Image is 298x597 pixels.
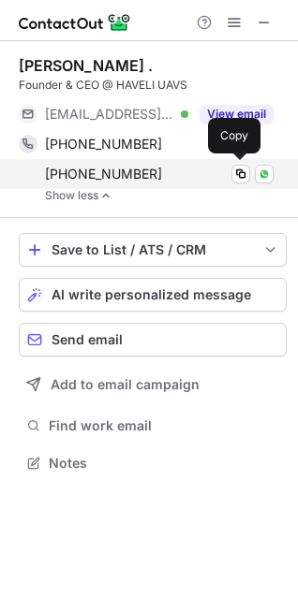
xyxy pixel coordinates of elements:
[49,417,279,434] span: Find work email
[19,233,287,267] button: save-profile-one-click
[52,332,123,347] span: Send email
[45,136,162,153] span: [PHONE_NUMBER]
[19,413,287,439] button: Find work email
[19,77,287,94] div: Founder & CEO @ HAVELI UAVS
[49,455,279,472] span: Notes
[19,11,131,34] img: ContactOut v5.3.10
[19,323,287,357] button: Send email
[19,450,287,476] button: Notes
[45,106,174,123] span: [EMAIL_ADDRESS][DOMAIN_NAME]
[52,287,251,302] span: AI write personalized message
[259,168,270,180] img: Whatsapp
[100,189,112,202] img: -
[19,56,153,75] div: [PERSON_NAME] .
[45,189,287,202] a: Show less
[52,242,254,257] div: Save to List / ATS / CRM
[45,166,162,182] span: [PHONE_NUMBER]
[19,368,287,401] button: Add to email campaign
[51,377,200,392] span: Add to email campaign
[19,278,287,312] button: AI write personalized message
[200,105,274,124] button: Reveal Button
